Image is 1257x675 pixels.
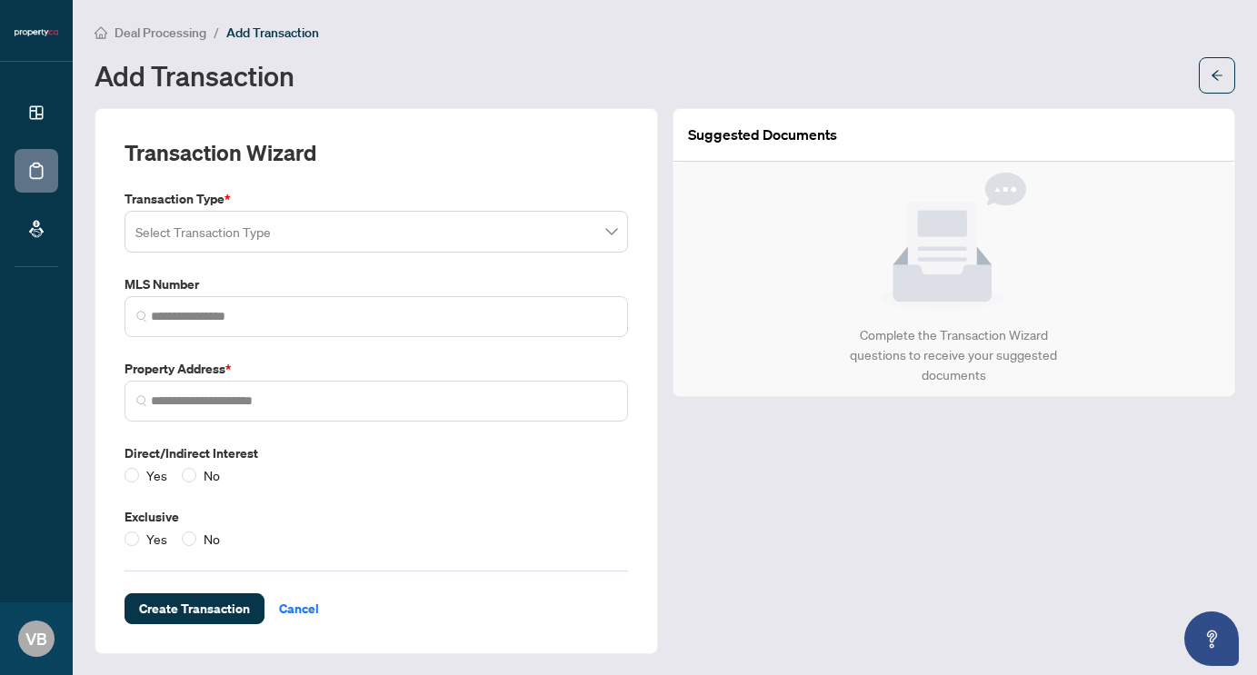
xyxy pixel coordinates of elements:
[264,593,334,624] button: Cancel
[25,626,47,651] span: VB
[226,25,319,41] span: Add Transaction
[125,274,628,294] label: MLS Number
[115,25,206,41] span: Deal Processing
[95,61,294,90] h1: Add Transaction
[196,465,227,485] span: No
[688,124,837,146] article: Suggested Documents
[831,325,1077,385] div: Complete the Transaction Wizard questions to receive your suggested documents
[214,22,219,43] li: /
[1184,611,1239,666] button: Open asap
[125,359,628,379] label: Property Address
[125,593,264,624] button: Create Transaction
[125,443,628,463] label: Direct/Indirect Interest
[125,189,628,209] label: Transaction Type
[136,395,147,406] img: search_icon
[125,507,628,527] label: Exclusive
[95,26,107,39] span: home
[1211,69,1223,82] span: arrow-left
[125,138,316,167] h2: Transaction Wizard
[136,311,147,322] img: search_icon
[279,594,319,623] span: Cancel
[139,594,250,623] span: Create Transaction
[881,173,1026,311] img: Null State Icon
[139,465,175,485] span: Yes
[15,27,58,38] img: logo
[196,529,227,549] span: No
[139,529,175,549] span: Yes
